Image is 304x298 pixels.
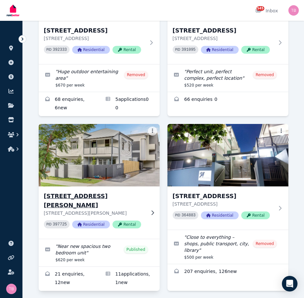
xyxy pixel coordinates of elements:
[39,124,160,239] a: 4/22 Attewell St, Nundah[STREET_ADDRESS][PERSON_NAME][STREET_ADDRESS][PERSON_NAME]PID 397725Resid...
[46,223,52,226] small: PID
[167,230,288,264] a: Edit listing: Close to everything – shops, public transport, city, library
[39,239,160,266] a: Edit listing: Near new spacious two bedroom unit
[39,64,160,92] a: Edit listing: Huge outdoor entertaining area
[282,276,297,291] div: Open Intercom Messenger
[181,213,195,218] code: 364883
[173,35,274,42] p: [STREET_ADDRESS]
[201,211,239,219] span: Residential
[181,47,195,52] code: 391095
[39,267,99,291] a: Enquiries for 4/22 Attewell St, Nundah
[173,192,274,201] h3: [STREET_ADDRESS]
[255,7,278,14] div: Inbox
[99,92,160,116] a: Applications for 1/24 Welsby St, New Farm
[5,2,21,19] img: RentBetter
[44,35,145,42] p: [STREET_ADDRESS]
[167,124,288,230] a: 4/24 Welsby St, New Farm[STREET_ADDRESS][STREET_ADDRESS]PID 364883ResidentialRental
[241,211,270,219] span: Rental
[99,267,160,291] a: Applications for 4/22 Attewell St, Nundah
[167,64,288,92] a: Edit listing: Perfect unit, perfect complex, perfect location
[46,48,52,51] small: PID
[167,264,288,280] a: Enquiries for 4/24 Welsby St, New Farm
[44,26,145,35] h3: [STREET_ADDRESS]
[175,213,180,217] small: PID
[44,210,145,216] p: [STREET_ADDRESS][PERSON_NAME]
[72,46,110,54] span: Residential
[112,221,141,228] span: Rental
[112,46,141,54] span: Rental
[288,5,299,16] img: Tracy Barrett
[148,127,157,136] button: More options
[173,201,274,207] p: [STREET_ADDRESS]
[175,48,180,51] small: PID
[257,6,264,11] span: 545
[35,122,163,188] img: 4/22 Attewell St, Nundah
[241,46,270,54] span: Rental
[72,221,110,228] span: Residential
[53,47,67,52] code: 392333
[39,92,99,116] a: Enquiries for 1/24 Welsby St, New Farm
[53,222,67,227] code: 397725
[167,92,288,108] a: Enquiries for 2/16 Lamington St, New Farm
[6,284,17,294] img: Tracy Barrett
[277,127,286,136] button: More options
[201,46,239,54] span: Residential
[167,124,288,186] img: 4/24 Welsby St, New Farm
[173,26,274,35] h3: [STREET_ADDRESS]
[44,192,145,210] h3: [STREET_ADDRESS][PERSON_NAME]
